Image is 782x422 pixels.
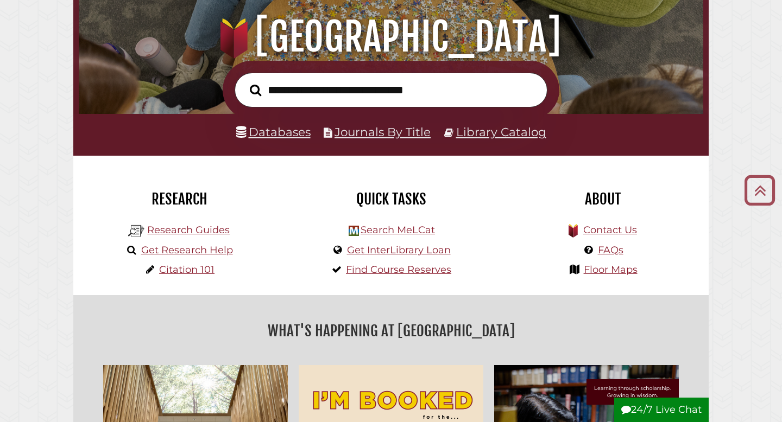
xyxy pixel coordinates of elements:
h2: About [505,190,701,208]
a: Floor Maps [584,264,638,276]
a: Search MeLCat [361,224,435,236]
a: Get InterLibrary Loan [347,244,451,256]
h1: [GEOGRAPHIC_DATA] [91,13,692,61]
a: Contact Us [583,224,637,236]
a: FAQs [598,244,623,256]
a: Get Research Help [141,244,233,256]
h2: Quick Tasks [293,190,489,208]
a: Citation 101 [159,264,215,276]
a: Research Guides [147,224,230,236]
button: Search [244,81,267,99]
a: Journals By Title [335,125,431,139]
h2: Research [81,190,277,208]
a: Back to Top [740,181,779,199]
i: Search [250,84,261,96]
a: Library Catalog [456,125,546,139]
a: Databases [236,125,311,139]
img: Hekman Library Logo [349,226,359,236]
a: Find Course Reserves [346,264,451,276]
h2: What's Happening at [GEOGRAPHIC_DATA] [81,318,701,343]
img: Hekman Library Logo [128,223,144,239]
